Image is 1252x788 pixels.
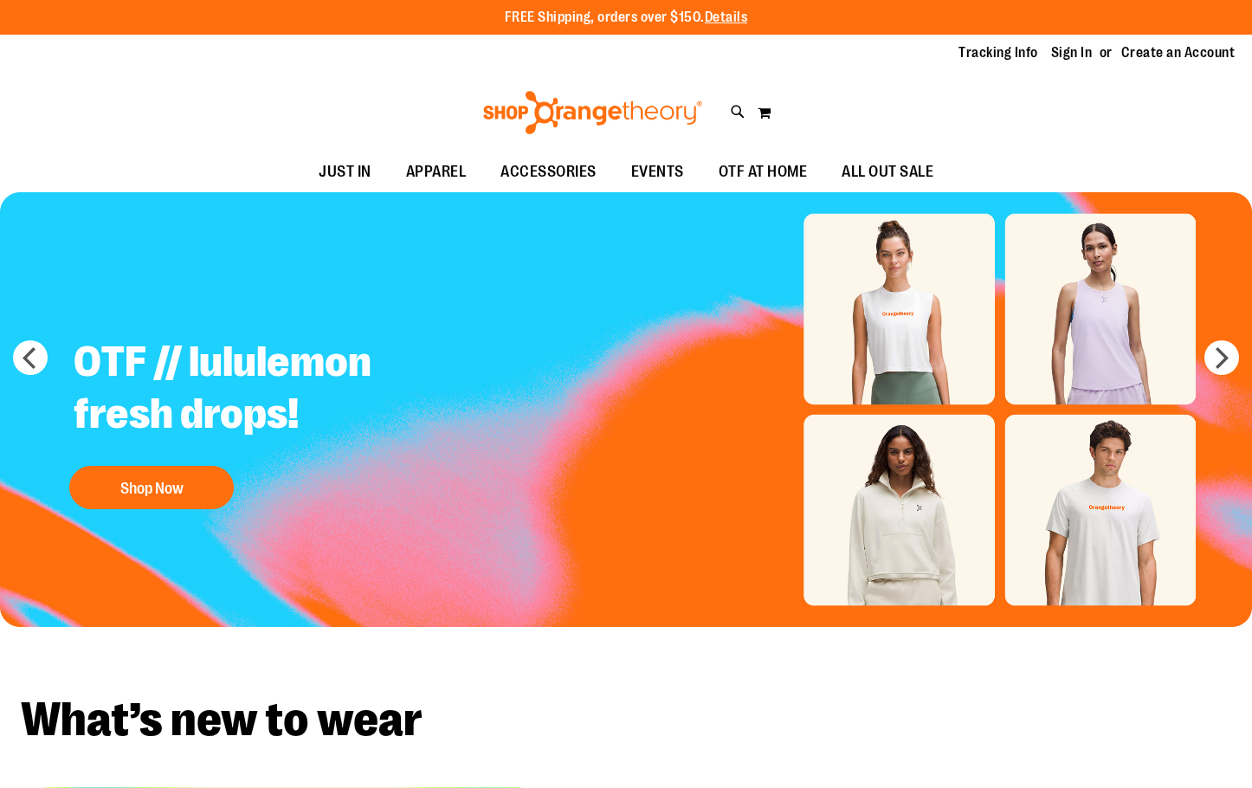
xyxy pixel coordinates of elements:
h2: What’s new to wear [21,696,1231,744]
a: Details [705,10,748,25]
span: EVENTS [631,152,684,191]
span: ACCESSORIES [500,152,597,191]
span: APPAREL [406,152,467,191]
a: Create an Account [1121,43,1236,62]
button: Shop Now [69,466,234,509]
span: ALL OUT SALE [842,152,933,191]
img: Shop Orangetheory [481,91,705,134]
button: next [1204,340,1239,375]
a: OTF // lululemon fresh drops! Shop Now [61,323,491,518]
a: Tracking Info [958,43,1038,62]
span: JUST IN [319,152,371,191]
button: prev [13,340,48,375]
p: FREE Shipping, orders over $150. [505,8,748,28]
h2: OTF // lululemon fresh drops! [61,323,491,457]
a: Sign In [1051,43,1093,62]
span: OTF AT HOME [719,152,808,191]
